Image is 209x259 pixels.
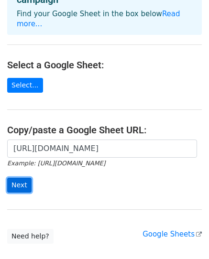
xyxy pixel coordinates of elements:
h4: Select a Google Sheet: [7,59,202,71]
iframe: Chat Widget [161,213,209,259]
div: Widget de chat [161,213,209,259]
a: Read more... [17,10,180,28]
a: Google Sheets [143,230,202,238]
h4: Copy/paste a Google Sheet URL: [7,124,202,136]
small: Example: [URL][DOMAIN_NAME] [7,160,105,167]
a: Need help? [7,229,54,244]
input: Paste your Google Sheet URL here [7,140,197,158]
a: Select... [7,78,43,93]
p: Find your Google Sheet in the box below [17,9,192,29]
input: Next [7,178,32,193]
